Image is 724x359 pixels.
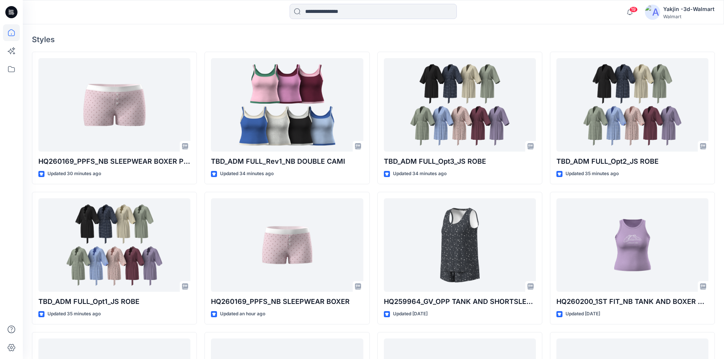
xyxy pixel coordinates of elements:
span: 19 [629,6,638,13]
p: HQ260200_1ST FIT_NB TANK AND BOXER SHORTS SET_TANK ONLY [556,296,708,307]
a: HQ260200_1ST FIT_NB TANK AND BOXER SHORTS SET_TANK ONLY [556,198,708,292]
a: TBD_ADM FULL_Opt2_JS ROBE [556,58,708,152]
p: Updated 35 minutes ago [566,170,619,178]
h4: Styles [32,35,715,44]
p: HQ260169_PPFS_NB SLEEPWEAR BOXER [211,296,363,307]
a: HQ259964_GV_OPP TANK AND SHORTSLEEP SET [384,198,536,292]
p: TBD_ADM FULL_Opt2_JS ROBE [556,156,708,167]
a: HQ260169_PPFS_NB SLEEPWEAR BOXER [211,198,363,292]
a: TBD_ADM FULL_Opt3_JS ROBE [384,58,536,152]
img: avatar [645,5,660,20]
p: TBD_ADM FULL_Rev1_NB DOUBLE CAMI [211,156,363,167]
p: Updated an hour ago [220,310,265,318]
a: HQ260169_PPFS_NB SLEEPWEAR BOXER PLUS [38,58,190,152]
div: Walmart [663,14,714,19]
p: HQ259964_GV_OPP TANK AND SHORTSLEEP SET [384,296,536,307]
a: TBD_ADM FULL_Opt1_JS ROBE [38,198,190,292]
div: Yakjin -3d-Walmart [663,5,714,14]
p: Updated 30 minutes ago [48,170,101,178]
p: TBD_ADM FULL_Opt3_JS ROBE [384,156,536,167]
p: TBD_ADM FULL_Opt1_JS ROBE [38,296,190,307]
p: Updated [DATE] [566,310,600,318]
p: HQ260169_PPFS_NB SLEEPWEAR BOXER PLUS [38,156,190,167]
p: Updated 34 minutes ago [220,170,274,178]
p: Updated [DATE] [393,310,428,318]
p: Updated 35 minutes ago [48,310,101,318]
a: TBD_ADM FULL_Rev1_NB DOUBLE CAMI [211,58,363,152]
p: Updated 34 minutes ago [393,170,447,178]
